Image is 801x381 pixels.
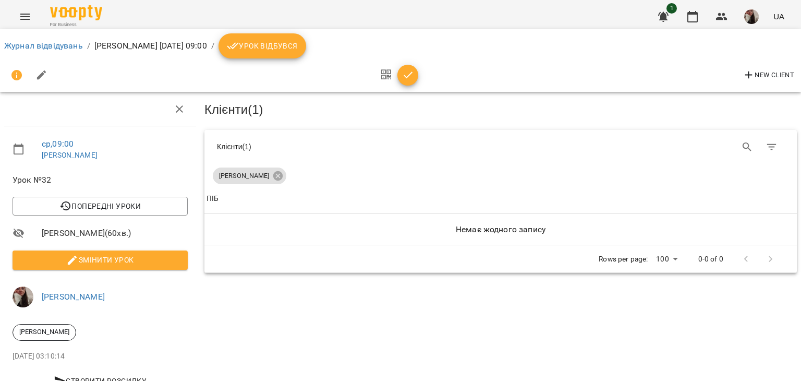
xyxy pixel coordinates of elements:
button: Search [735,135,760,160]
div: Клієнти ( 1 ) [217,141,493,152]
button: Фільтр [759,135,784,160]
div: [PERSON_NAME] [213,168,286,184]
button: Урок відбувся [219,33,306,58]
div: ПІБ [207,193,219,205]
button: UA [769,7,788,26]
img: Voopty Logo [50,5,102,20]
span: 1 [666,3,677,14]
div: 100 [652,252,681,267]
a: [PERSON_NAME] [42,292,105,302]
h3: Клієнти ( 1 ) [204,103,797,116]
h6: Немає жодного запису [207,222,795,237]
a: [PERSON_NAME] [42,151,98,159]
span: UA [773,11,784,22]
p: [DATE] 03:10:14 [13,351,188,362]
button: Попередні уроки [13,197,188,216]
span: Попередні уроки [21,200,179,212]
div: Table Toolbar [204,130,797,163]
div: [PERSON_NAME] [13,324,76,341]
p: Rows per page: [599,254,648,265]
p: 0-0 of 0 [698,254,723,265]
p: [PERSON_NAME] [DATE] 09:00 [94,40,207,52]
span: ПІБ [207,193,795,205]
button: Menu [13,4,38,29]
li: / [211,40,214,52]
div: Sort [207,193,219,205]
li: / [87,40,90,52]
span: [PERSON_NAME] [213,171,275,181]
span: [PERSON_NAME] ( 60 хв. ) [42,227,188,240]
nav: breadcrumb [4,33,797,58]
button: New Client [740,67,797,84]
span: [PERSON_NAME] [13,327,76,337]
span: Урок відбувся [227,40,298,52]
span: Змінити урок [21,254,179,266]
span: For Business [50,21,102,28]
a: Журнал відвідувань [4,41,83,51]
a: ср , 09:00 [42,139,74,149]
img: 1f4191d1e6bf4d4653f261dfca641a65.jpg [744,9,759,24]
img: 1f4191d1e6bf4d4653f261dfca641a65.jpg [13,287,33,307]
span: Урок №32 [13,174,188,186]
button: Змінити урок [13,251,188,269]
span: New Client [743,69,794,81]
